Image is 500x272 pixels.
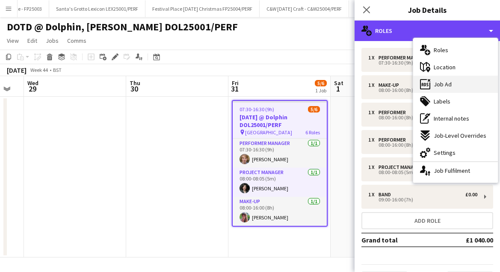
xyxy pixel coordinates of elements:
button: Add role [361,212,493,229]
span: 5/6 [308,106,320,112]
h1: DOTD @ Dolphin, [PERSON_NAME] DOL25001/PERF [7,21,238,33]
app-card-role: Project Manager1/108:00-08:05 (5m)[PERSON_NAME] [233,168,327,197]
div: [DATE] [7,66,27,74]
span: Job-Level Overrides [434,132,486,139]
div: 1 x [368,82,379,88]
div: 1 x [368,192,379,198]
div: 08:00-16:00 (8h) [368,88,477,92]
div: 1 x [368,109,379,115]
span: Fri [232,79,239,87]
div: Band [379,192,394,198]
div: Roles [355,21,500,41]
h3: Job Details [355,4,500,15]
div: Performer [379,109,409,115]
div: 1 x [368,137,379,143]
div: 1 Job [315,87,326,94]
span: 6 Roles [305,129,320,136]
span: Roles [434,46,448,54]
span: 07:30-16:30 (9h) [240,106,274,112]
span: 30 [128,84,140,94]
app-card-role: Performer Manager1/107:30-16:30 (9h)[PERSON_NAME] [233,139,327,168]
span: Sat [334,79,343,87]
span: 31 [231,84,239,94]
span: Edit [27,37,37,44]
div: 08:00-16:00 (8h) [368,143,477,147]
div: 1 x [368,164,379,170]
span: Job Ad [434,80,452,88]
span: Settings [434,149,456,157]
app-card-role: Make-up1/108:00-16:00 (8h)[PERSON_NAME] [233,197,327,226]
div: Performer Manager [379,55,432,61]
h3: [DATE] @ Dolphin DOL25001/PERF [233,113,327,129]
span: View [7,37,19,44]
div: BST [53,67,62,73]
div: Performer [379,137,409,143]
span: Comms [67,37,86,44]
div: Job Fulfilment [413,162,498,179]
span: Wed [27,79,38,87]
span: Week 44 [28,67,50,73]
span: Jobs [46,37,59,44]
div: Project Manager [379,164,426,170]
td: £1 040.00 [439,233,493,247]
span: 1 [333,84,343,94]
span: 29 [26,84,38,94]
div: £0.00 [465,192,477,198]
div: 1 x [368,55,379,61]
button: Santa's Grotto Lexicon LEX25001/PERF [49,0,145,17]
a: View [3,35,22,46]
div: Make-up [379,82,402,88]
span: [GEOGRAPHIC_DATA] [245,129,292,136]
app-job-card: 07:30-16:30 (9h)5/6[DATE] @ Dolphin DOL25001/PERF [GEOGRAPHIC_DATA]6 RolesPerformer Manager1/107:... [232,100,328,227]
button: Festival Place [DATE] Christmas FP25004/PERF [145,0,260,17]
span: 5/6 [315,80,327,86]
span: Labels [434,98,450,105]
div: 08:00-16:00 (8h) [368,115,477,120]
span: Location [434,63,456,71]
div: 09:00-16:00 (7h) [368,198,477,202]
div: 08:00-08:05 (5m) [368,170,477,174]
span: Thu [130,79,140,87]
a: Comms [64,35,90,46]
div: 07:30-16:30 (9h) [368,61,477,65]
a: Edit [24,35,41,46]
span: Internal notes [434,115,469,122]
a: Jobs [42,35,62,46]
button: C&W [DATE] Craft - C&W25004/PERF [260,0,349,17]
button: DOTD @ Dolphin, [PERSON_NAME] DOL25001/PERF [349,0,476,17]
td: Grand total [361,233,439,247]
